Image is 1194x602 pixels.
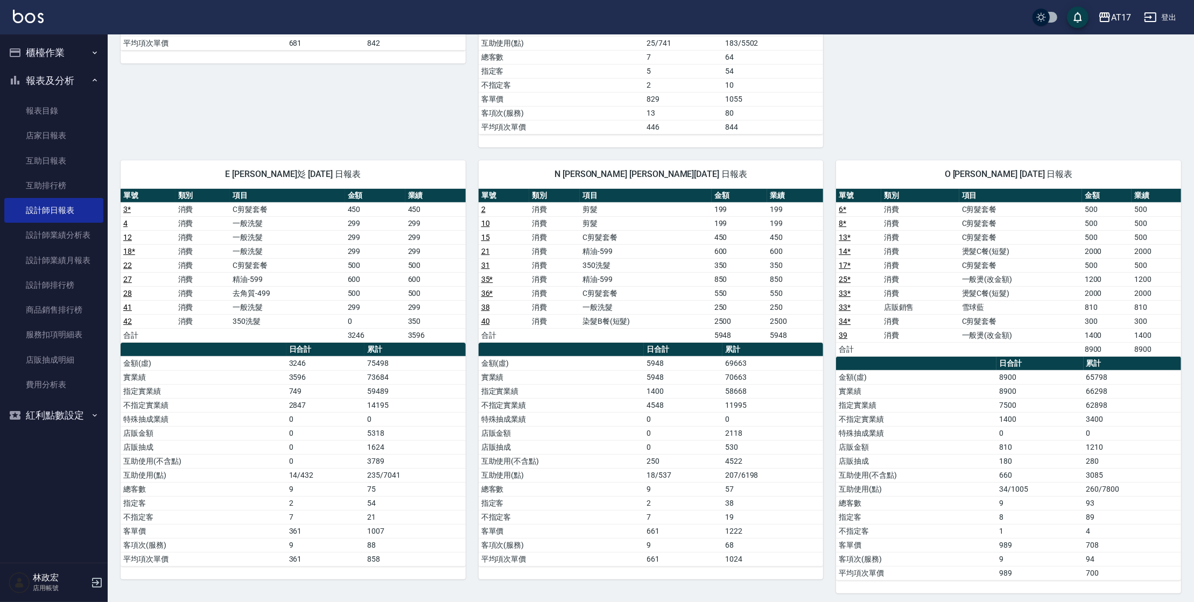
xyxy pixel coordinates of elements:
td: 1624 [364,440,465,454]
td: 消費 [881,314,959,328]
a: 27 [123,275,132,284]
td: 300 [1132,314,1181,328]
td: 合計 [121,328,175,342]
td: 0 [996,426,1083,440]
a: 互助日報表 [4,148,103,173]
th: 單號 [479,189,529,203]
td: C剪髮套餐 [959,230,1082,244]
a: 40 [481,317,490,325]
td: 店販抽成 [479,440,644,454]
td: 總客數 [121,482,286,496]
td: 3085 [1084,468,1181,482]
td: 去角質-499 [230,286,345,300]
td: 合計 [836,342,881,356]
td: 不指定實業績 [836,412,996,426]
td: 特殊抽成業績 [479,412,644,426]
td: 829 [644,92,722,106]
td: 0 [364,412,465,426]
td: 600 [767,244,823,258]
td: 互助使用(點) [479,36,644,50]
td: 消費 [175,300,230,314]
button: save [1067,6,1088,28]
td: 1400 [1132,328,1181,342]
td: 350 [767,258,823,272]
th: 金額 [712,189,768,203]
td: 180 [996,454,1083,468]
th: 類別 [529,189,580,203]
td: 500 [1132,230,1181,244]
td: 互助使用(不含點) [836,468,996,482]
td: 300 [1082,314,1132,328]
a: 商品銷售排行榜 [4,298,103,322]
th: 日合計 [996,357,1083,371]
td: 燙髮C餐(短髮) [959,286,1082,300]
td: C剪髮套餐 [230,202,345,216]
th: 類別 [881,189,959,203]
td: 34/1005 [996,482,1083,496]
td: 雪球藍 [959,300,1082,314]
a: 21 [481,247,490,256]
td: 850 [767,272,823,286]
td: 5 [644,64,722,78]
td: 剪髮 [580,216,712,230]
td: 500 [1132,216,1181,230]
td: 消費 [881,286,959,300]
a: 15 [481,233,490,242]
td: 199 [712,216,768,230]
td: 2000 [1082,286,1132,300]
td: 5948 [644,370,722,384]
td: 消費 [881,202,959,216]
td: 199 [767,202,823,216]
td: 0 [644,412,722,426]
td: 446 [644,120,722,134]
td: 2500 [712,314,768,328]
a: 42 [123,317,132,325]
td: 5318 [364,426,465,440]
td: 一般洗髮 [230,216,345,230]
td: C剪髮套餐 [580,230,712,244]
a: 費用分析表 [4,372,103,397]
td: 互助使用(不含點) [479,454,644,468]
table: a dense table [836,189,1181,357]
td: 消費 [175,202,230,216]
td: 500 [405,286,466,300]
td: 7 [644,50,722,64]
a: 10 [481,219,490,228]
td: 店販抽成 [836,454,996,468]
td: 互助使用(不含點) [121,454,286,468]
td: 350 [712,258,768,272]
td: 14195 [364,398,465,412]
td: 0 [644,440,722,454]
td: 299 [405,216,466,230]
td: 店販金額 [121,426,286,440]
td: 店販銷售 [881,300,959,314]
td: 1200 [1132,272,1181,286]
td: 299 [345,216,405,230]
td: 消費 [881,258,959,272]
td: 4522 [722,454,823,468]
td: 199 [767,216,823,230]
td: 1200 [1082,272,1132,286]
td: 消費 [175,314,230,328]
td: 消費 [529,300,580,314]
td: 250 [644,454,722,468]
td: 810 [996,440,1083,454]
td: 消費 [529,286,580,300]
a: 22 [123,261,132,270]
td: 8900 [996,370,1083,384]
div: AT17 [1111,11,1131,24]
td: 500 [1132,258,1181,272]
span: O [PERSON_NAME] [DATE] 日報表 [849,169,1168,180]
a: 設計師業績分析表 [4,223,103,247]
span: E [PERSON_NAME]彣 [DATE] 日報表 [134,169,453,180]
td: 2000 [1132,286,1181,300]
td: 互助使用(點) [836,482,996,496]
td: 消費 [175,244,230,258]
td: 合計 [479,328,529,342]
td: 店販金額 [479,426,644,440]
td: 0 [345,314,405,328]
th: 日合計 [644,343,722,357]
td: 749 [286,384,365,398]
td: 精油-599 [580,244,712,258]
td: 消費 [529,230,580,244]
